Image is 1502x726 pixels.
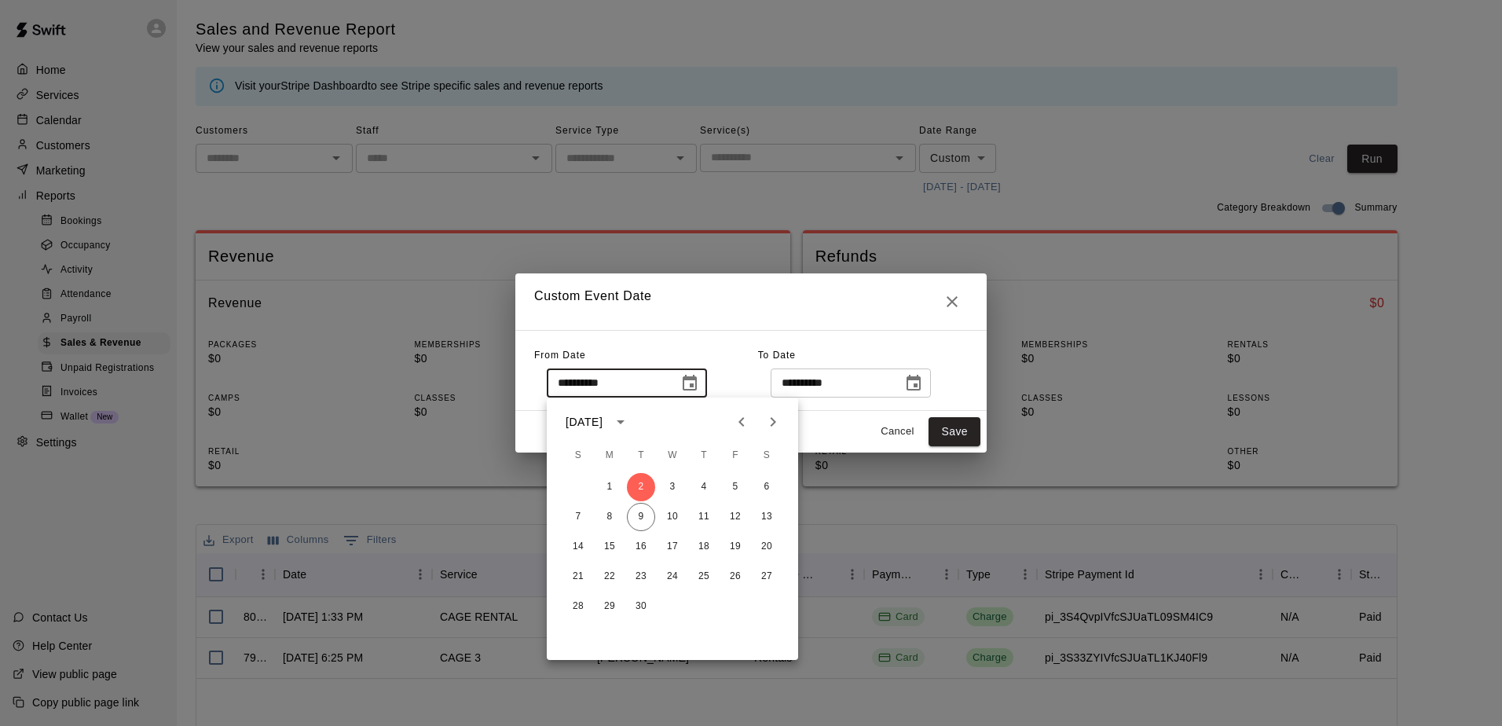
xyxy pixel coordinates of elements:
[658,533,687,561] button: 17
[690,440,718,471] span: Thursday
[753,503,781,531] button: 13
[595,503,624,531] button: 8
[872,420,922,444] button: Cancel
[753,563,781,591] button: 27
[564,440,592,471] span: Sunday
[627,563,655,591] button: 23
[753,533,781,561] button: 20
[726,406,757,438] button: Previous month
[721,503,749,531] button: 12
[595,563,624,591] button: 22
[753,440,781,471] span: Saturday
[758,350,796,361] span: To Date
[757,406,789,438] button: Next month
[674,368,705,399] button: Choose date, selected date is Sep 2, 2025
[627,503,655,531] button: 9
[564,563,592,591] button: 21
[564,503,592,531] button: 7
[515,273,987,330] h2: Custom Event Date
[534,350,586,361] span: From Date
[627,473,655,501] button: 2
[595,533,624,561] button: 15
[595,440,624,471] span: Monday
[658,563,687,591] button: 24
[929,417,980,446] button: Save
[690,503,718,531] button: 11
[564,592,592,621] button: 28
[753,473,781,501] button: 6
[898,368,929,399] button: Choose date, selected date is Sep 9, 2025
[721,473,749,501] button: 5
[627,533,655,561] button: 16
[658,440,687,471] span: Wednesday
[690,473,718,501] button: 4
[564,533,592,561] button: 14
[721,533,749,561] button: 19
[627,592,655,621] button: 30
[690,563,718,591] button: 25
[658,503,687,531] button: 10
[595,592,624,621] button: 29
[595,473,624,501] button: 1
[721,440,749,471] span: Friday
[936,286,968,317] button: Close
[690,533,718,561] button: 18
[566,414,603,431] div: [DATE]
[627,440,655,471] span: Tuesday
[607,409,634,435] button: calendar view is open, switch to year view
[658,473,687,501] button: 3
[721,563,749,591] button: 26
